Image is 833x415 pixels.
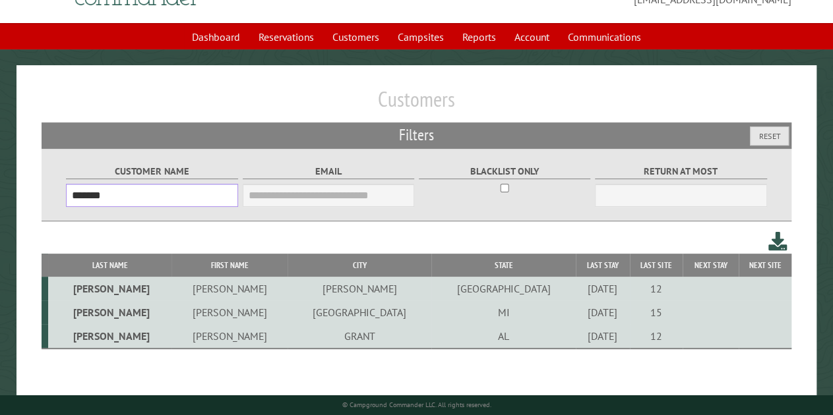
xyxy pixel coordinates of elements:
th: State [431,254,575,277]
a: Reservations [251,24,322,49]
h2: Filters [42,123,791,148]
a: Dashboard [184,24,248,49]
h1: Customers [42,86,791,123]
td: [GEOGRAPHIC_DATA] [288,300,431,324]
a: Campsites [390,24,452,49]
td: 12 [630,277,683,300]
td: [PERSON_NAME] [171,300,288,324]
th: Next Site [739,254,791,277]
th: Next Stay [683,254,739,277]
td: 15 [630,300,683,324]
td: GRANT [288,324,431,348]
label: Blacklist only [419,164,591,179]
td: [PERSON_NAME] [288,277,431,300]
th: Last Site [630,254,683,277]
td: [PERSON_NAME] [48,300,171,324]
td: [PERSON_NAME] [48,277,171,300]
td: [PERSON_NAME] [171,324,288,348]
div: [DATE] [578,306,628,319]
th: Last Stay [576,254,630,277]
a: Account [507,24,557,49]
th: City [288,254,431,277]
td: AL [431,324,575,348]
td: [PERSON_NAME] [48,324,171,348]
a: Communications [560,24,649,49]
label: Customer Name [66,164,238,179]
a: Customers [324,24,387,49]
td: 12 [630,324,683,348]
label: Return at most [595,164,767,179]
button: Reset [750,126,789,146]
th: First Name [171,254,288,277]
div: [DATE] [578,282,628,295]
div: [DATE] [578,329,628,343]
td: [GEOGRAPHIC_DATA] [431,277,575,300]
small: © Campground Commander LLC. All rights reserved. [342,401,491,409]
label: Email [243,164,415,179]
td: MI [431,300,575,324]
a: Download this customer list (.csv) [768,229,787,254]
td: [PERSON_NAME] [171,277,288,300]
th: Last Name [48,254,171,277]
a: Reports [454,24,504,49]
